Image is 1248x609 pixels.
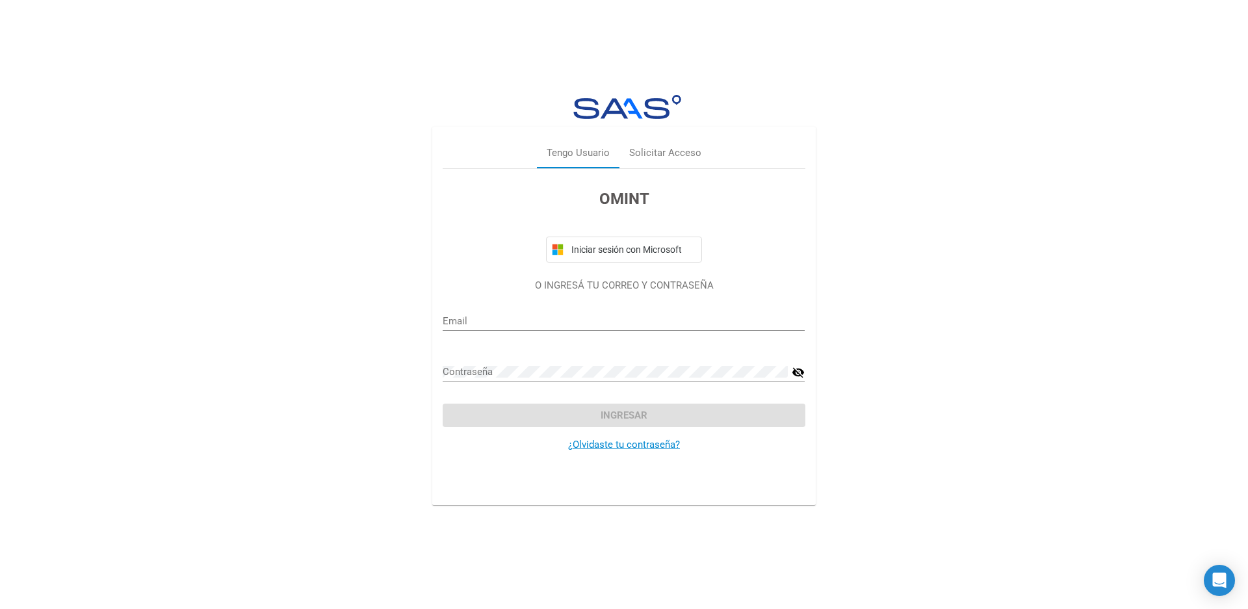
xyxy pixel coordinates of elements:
div: Tengo Usuario [547,146,610,161]
mat-icon: visibility_off [792,365,805,380]
div: Open Intercom Messenger [1204,565,1235,596]
p: O INGRESÁ TU CORREO Y CONTRASEÑA [443,278,805,293]
a: ¿Olvidaste tu contraseña? [568,439,680,450]
button: Iniciar sesión con Microsoft [546,237,702,263]
h3: OMINT [443,187,805,211]
span: Iniciar sesión con Microsoft [569,244,696,255]
div: Solicitar Acceso [629,146,701,161]
span: Ingresar [601,409,647,421]
button: Ingresar [443,404,805,427]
